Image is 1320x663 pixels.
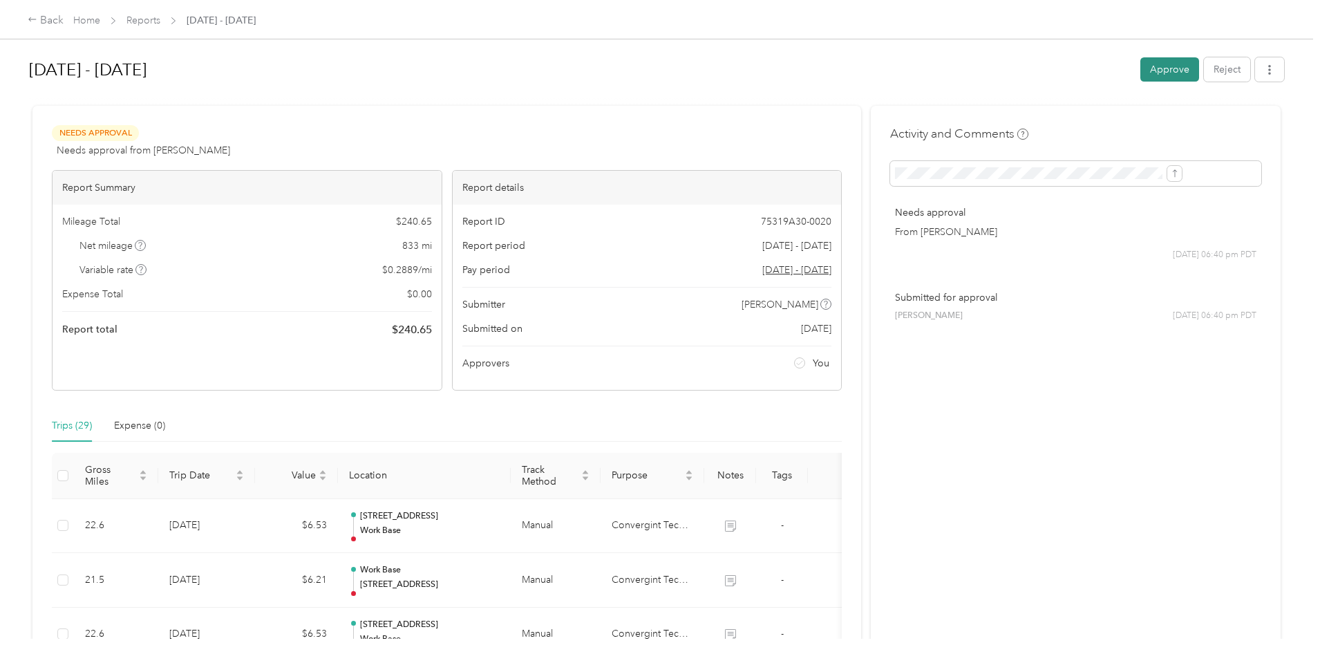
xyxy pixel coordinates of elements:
span: You [813,356,829,371]
span: Submitter [462,297,505,312]
span: - [781,574,784,586]
button: Reject [1204,57,1250,82]
div: Report details [453,171,842,205]
span: [DATE] - [DATE] [187,13,256,28]
span: $ 0.2889 / mi [382,263,432,277]
span: Expense Total [62,287,123,301]
span: [DATE] [801,321,831,336]
span: [DATE] - [DATE] [762,239,831,253]
span: [DATE] 06:40 pm PDT [1173,310,1256,322]
p: [STREET_ADDRESS] [360,619,500,631]
span: caret-up [581,468,590,476]
span: caret-up [685,468,693,476]
th: Purpose [601,453,704,499]
span: Variable rate [79,263,147,277]
td: Convergint Technologies [601,608,704,662]
h1: Aug 1 - 31, 2025 [29,53,1131,86]
p: Submitted for approval [895,290,1256,305]
span: [DATE] 06:40 pm PDT [1173,249,1256,261]
span: 75319A30-0020 [761,214,831,229]
span: 833 mi [402,239,432,253]
th: Notes [704,453,756,499]
th: Location [338,453,511,499]
p: Work Base [360,633,500,646]
span: Report total [62,322,117,337]
th: Track Method [511,453,601,499]
div: Back [28,12,64,29]
td: $6.53 [255,608,338,662]
a: Home [73,15,100,26]
span: Needs Approval [52,125,139,141]
button: Approve [1140,57,1199,82]
span: caret-up [319,468,327,476]
td: 22.6 [74,608,158,662]
span: Gross Miles [85,464,136,487]
td: [DATE] [158,608,255,662]
span: caret-up [236,468,244,476]
span: Track Method [522,464,578,487]
span: caret-down [685,474,693,483]
td: 21.5 [74,553,158,608]
p: [STREET_ADDRESS] [360,510,500,523]
a: Reports [126,15,160,26]
span: Mileage Total [62,214,120,229]
p: Work Base [360,564,500,577]
p: Needs approval [895,205,1256,220]
h4: Activity and Comments [890,125,1028,142]
span: [PERSON_NAME] [895,310,963,322]
td: [DATE] [158,553,255,608]
td: Manual [511,553,601,608]
div: Report Summary [53,171,442,205]
span: Pay period [462,263,510,277]
span: $ 0.00 [407,287,432,301]
span: $ 240.65 [396,214,432,229]
th: Value [255,453,338,499]
td: Convergint Technologies [601,553,704,608]
span: caret-down [236,474,244,483]
span: Value [266,469,316,481]
iframe: Everlance-gr Chat Button Frame [1243,586,1320,663]
span: Submitted on [462,321,522,336]
span: [PERSON_NAME] [742,297,818,312]
th: Trip Date [158,453,255,499]
div: Trips (29) [52,418,92,433]
span: caret-down [139,474,147,483]
span: Report period [462,239,525,253]
span: Needs approval from [PERSON_NAME] [57,143,230,158]
td: Manual [511,499,601,554]
p: Work Base [360,525,500,537]
span: - [781,519,784,531]
span: $ 240.65 [392,321,432,338]
span: Go to pay period [762,263,831,277]
span: caret-down [319,474,327,483]
p: From [PERSON_NAME] [895,225,1256,239]
td: $6.53 [255,499,338,554]
span: Purpose [612,469,682,481]
td: Manual [511,608,601,662]
span: Approvers [462,356,509,371]
div: Expense (0) [114,418,165,433]
td: [DATE] [158,499,255,554]
span: caret-up [139,468,147,476]
td: $6.21 [255,553,338,608]
td: 22.6 [74,499,158,554]
span: Trip Date [169,469,233,481]
th: Gross Miles [74,453,158,499]
span: Net mileage [79,239,147,253]
span: caret-down [581,474,590,483]
span: - [781,628,784,639]
th: Tags [756,453,808,499]
td: Convergint Technologies [601,499,704,554]
span: Report ID [462,214,505,229]
p: [STREET_ADDRESS] [360,579,500,591]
